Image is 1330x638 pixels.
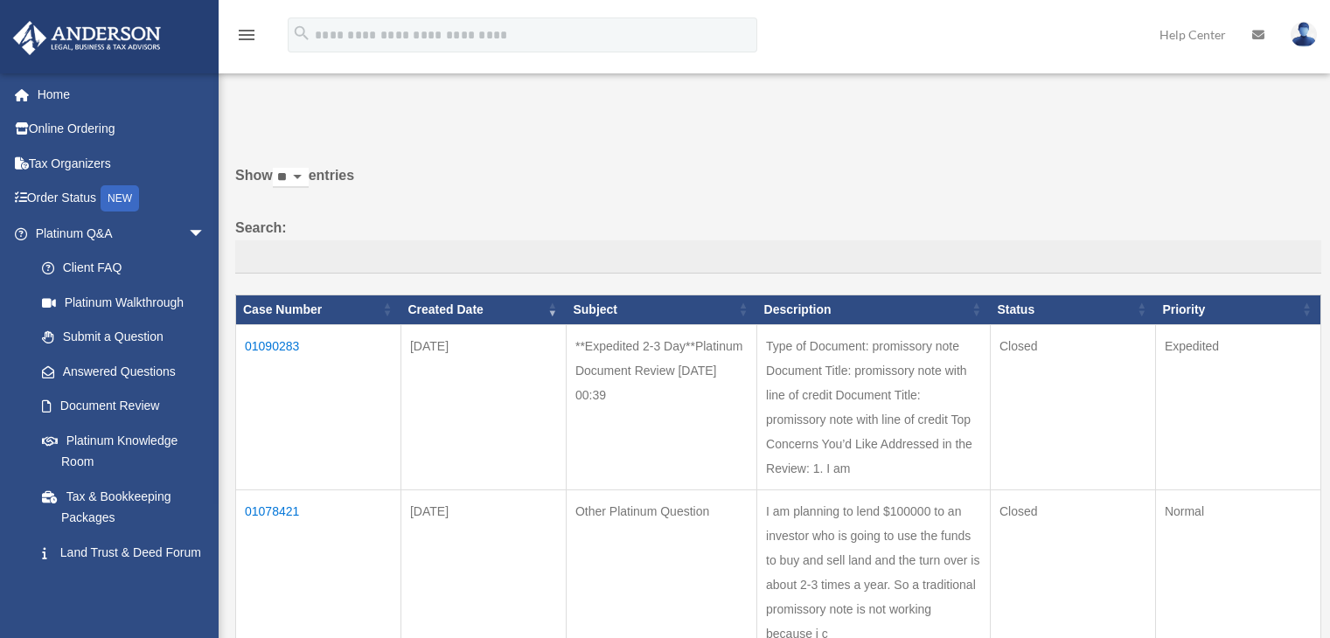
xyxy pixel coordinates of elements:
a: Order StatusNEW [12,181,232,217]
a: Platinum Knowledge Room [24,423,223,479]
label: Show entries [235,163,1321,205]
a: Land Trust & Deed Forum [24,535,223,570]
label: Search: [235,216,1321,274]
img: User Pic [1291,22,1317,47]
td: [DATE] [400,324,566,489]
a: Answered Questions [24,354,214,389]
td: Type of Document: promissory note Document Title: promissory note with line of credit Document Ti... [757,324,991,489]
a: Portal Feedback [24,570,223,605]
a: Platinum Walkthrough [24,285,223,320]
th: Status: activate to sort column ascending [990,295,1155,324]
i: search [292,24,311,43]
td: Closed [990,324,1155,489]
a: Tax & Bookkeeping Packages [24,479,223,535]
i: menu [236,24,257,45]
a: menu [236,31,257,45]
select: Showentries [273,168,309,188]
th: Priority: activate to sort column ascending [1155,295,1320,324]
input: Search: [235,240,1321,274]
td: Expedited [1155,324,1320,489]
div: NEW [101,185,139,212]
a: Platinum Q&Aarrow_drop_down [12,216,223,251]
a: Online Ordering [12,112,232,147]
span: arrow_drop_down [188,216,223,252]
img: Anderson Advisors Platinum Portal [8,21,166,55]
th: Case Number: activate to sort column ascending [236,295,401,324]
a: Document Review [24,389,223,424]
th: Subject: activate to sort column ascending [566,295,756,324]
a: Client FAQ [24,251,223,286]
a: Home [12,77,232,112]
th: Description: activate to sort column ascending [757,295,991,324]
a: Submit a Question [24,320,223,355]
td: **Expedited 2-3 Day**Platinum Document Review [DATE] 00:39 [566,324,756,489]
td: 01090283 [236,324,401,489]
a: Tax Organizers [12,146,232,181]
th: Created Date: activate to sort column ascending [400,295,566,324]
